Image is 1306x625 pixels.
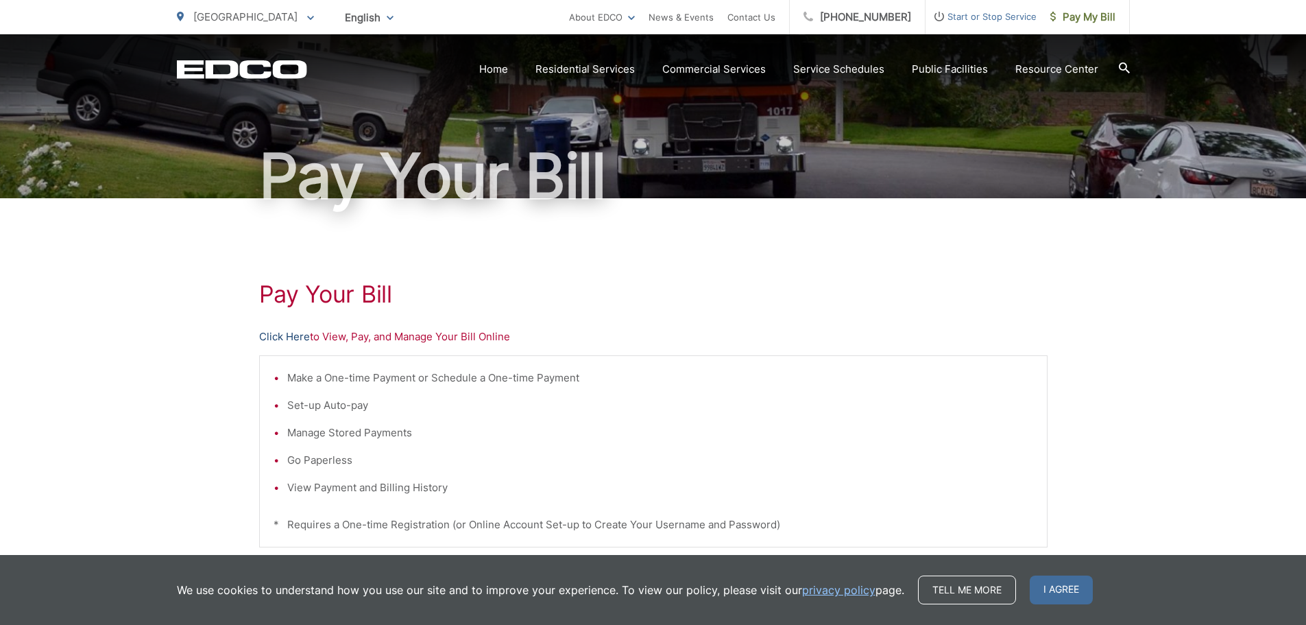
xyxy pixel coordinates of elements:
a: News & Events [649,9,714,25]
a: Residential Services [535,61,635,78]
p: * Requires a One-time Registration (or Online Account Set-up to Create Your Username and Password) [274,517,1033,533]
li: Go Paperless [287,452,1033,469]
a: Public Facilities [912,61,988,78]
span: English [335,5,404,30]
a: Contact Us [727,9,775,25]
a: EDCD logo. Return to the homepage. [177,60,307,79]
p: We use cookies to understand how you use our site and to improve your experience. To view our pol... [177,582,904,598]
a: Click Here [259,329,310,345]
h1: Pay Your Bill [259,281,1048,308]
a: Home [479,61,508,78]
li: View Payment and Billing History [287,480,1033,496]
span: [GEOGRAPHIC_DATA] [193,10,298,23]
li: Make a One-time Payment or Schedule a One-time Payment [287,370,1033,386]
span: Pay My Bill [1050,9,1115,25]
h1: Pay Your Bill [177,142,1130,211]
a: Resource Center [1015,61,1098,78]
li: Manage Stored Payments [287,425,1033,441]
a: About EDCO [569,9,635,25]
span: I agree [1030,576,1093,604]
a: Tell me more [918,576,1016,604]
p: to View, Pay, and Manage Your Bill Online [259,329,1048,345]
a: Commercial Services [662,61,766,78]
li: Set-up Auto-pay [287,397,1033,414]
a: privacy policy [802,582,875,598]
a: Service Schedules [793,61,884,78]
